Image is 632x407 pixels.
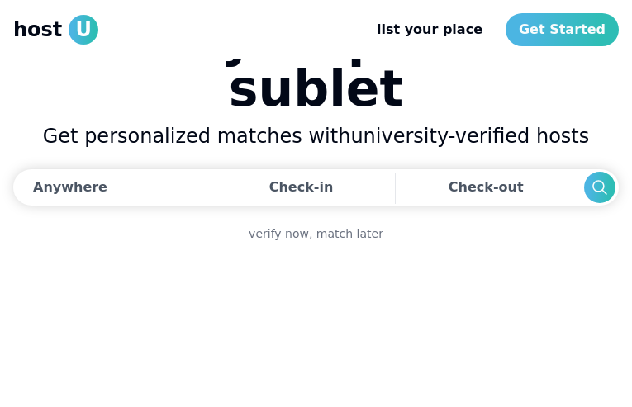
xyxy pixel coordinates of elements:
[13,17,62,43] span: host
[506,13,619,46] a: Get Started
[13,169,619,206] div: Dates trigger
[13,123,619,149] h2: Get personalized matches with university-verified hosts
[13,14,619,113] h1: Find your perfect sublet
[13,15,98,45] a: hostU
[13,169,202,206] button: Anywhere
[269,171,334,204] div: Check-in
[364,13,619,46] nav: Main
[449,171,530,204] div: Check-out
[584,172,615,203] button: Search
[364,13,496,46] a: list your place
[69,15,98,45] span: U
[33,177,107,197] div: Anywhere
[249,225,383,242] a: verify now, match later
